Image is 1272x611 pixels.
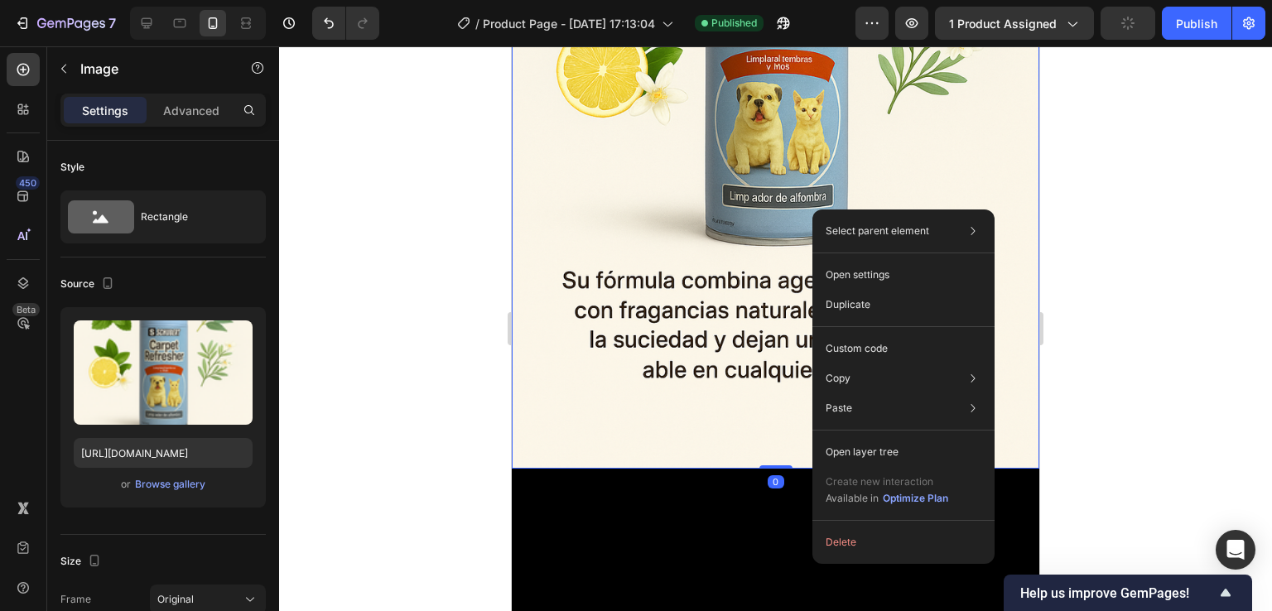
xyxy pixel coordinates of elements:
button: Publish [1162,7,1231,40]
button: Show survey - Help us improve GemPages! [1020,583,1236,603]
img: preview-image [74,320,253,425]
div: 450 [16,176,40,190]
span: Published [711,16,757,31]
p: Open settings [826,267,889,282]
button: Browse gallery [134,476,206,493]
div: Publish [1176,15,1217,32]
span: Available in [826,492,879,504]
span: Original [157,592,194,607]
button: 7 [7,7,123,40]
div: Style [60,160,84,175]
label: Frame [60,592,91,607]
p: 7 [108,13,116,33]
iframe: Design area [512,46,1039,611]
p: Open layer tree [826,445,899,459]
span: Help us improve GemPages! [1020,585,1216,601]
button: Delete [819,527,988,557]
p: Duplicate [826,297,870,312]
p: Paste [826,401,852,416]
div: Optimize Plan [883,491,948,506]
div: Size [60,551,104,573]
div: Source [60,273,118,296]
span: or [121,474,131,494]
p: Create new interaction [826,474,949,490]
p: Settings [82,102,128,119]
button: Optimize Plan [882,490,949,507]
p: Custom code [826,341,888,356]
div: Rectangle [141,198,242,236]
p: Image [80,59,221,79]
span: 1 product assigned [949,15,1057,32]
p: Advanced [163,102,219,119]
input: https://example.com/image.jpg [74,438,253,468]
div: Beta [12,303,40,316]
p: Copy [826,371,850,386]
span: Product Page - [DATE] 17:13:04 [483,15,655,32]
p: Select parent element [826,224,929,238]
div: Undo/Redo [312,7,379,40]
button: 1 product assigned [935,7,1094,40]
span: / [475,15,479,32]
div: Browse gallery [135,477,205,492]
div: Open Intercom Messenger [1216,530,1255,570]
